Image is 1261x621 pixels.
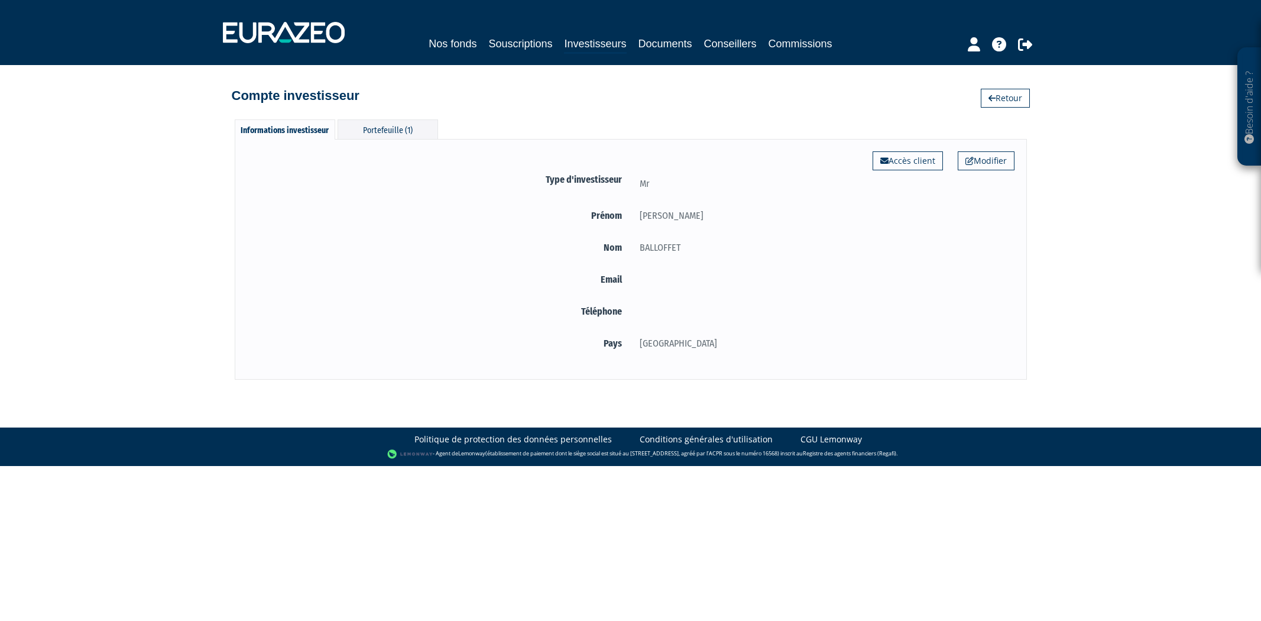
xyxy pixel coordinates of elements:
img: logo-lemonway.png [387,448,433,460]
div: Portefeuille (1) [338,119,438,139]
h4: Compte investisseur [232,89,359,103]
a: CGU Lemonway [800,434,862,445]
label: Prénom [247,208,631,223]
div: [PERSON_NAME] [631,208,1014,223]
label: Téléphone [247,304,631,319]
div: - Agent de (établissement de paiement dont le siège social est situé au [STREET_ADDRESS], agréé p... [12,448,1249,460]
a: Conseillers [704,35,757,52]
label: Email [247,272,631,287]
label: Type d'investisseur [247,172,631,187]
a: Nos fonds [429,35,476,52]
img: 1732889491-logotype_eurazeo_blanc_rvb.png [223,22,345,43]
a: Investisseurs [564,35,626,54]
div: Informations investisseur [235,119,335,140]
label: Pays [247,336,631,351]
a: Retour [981,89,1030,108]
div: BALLOFFET [631,240,1014,255]
a: Registre des agents financiers (Regafi) [803,450,896,458]
div: Mr [631,176,1014,191]
p: Besoin d'aide ? [1243,54,1256,160]
a: Commissions [769,35,832,52]
a: Accès client [873,151,943,170]
a: Souscriptions [488,35,552,52]
a: Modifier [958,151,1014,170]
a: Conditions générales d'utilisation [640,434,773,445]
a: Documents [638,35,692,52]
div: [GEOGRAPHIC_DATA] [631,336,1014,351]
a: Lemonway [458,450,485,458]
label: Nom [247,240,631,255]
a: Politique de protection des données personnelles [414,434,612,445]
